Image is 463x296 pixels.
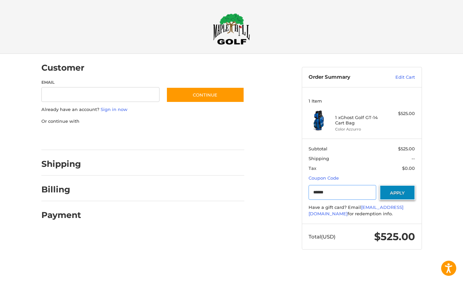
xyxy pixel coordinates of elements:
[41,118,244,125] p: Or continue with
[380,185,415,200] button: Apply
[96,131,147,143] iframe: PayPal-paylater
[309,204,415,217] div: Have a gift card? Email for redemption info.
[309,156,329,161] span: Shipping
[398,146,415,151] span: $525.00
[388,110,415,117] div: $525.00
[374,230,415,243] span: $525.00
[39,131,90,143] iframe: PayPal-paypal
[309,74,381,81] h3: Order Summary
[41,210,81,220] h2: Payment
[309,233,335,240] span: Total (USD)
[402,165,415,171] span: $0.00
[412,156,415,161] span: --
[335,115,387,126] h4: 1 x Ghost Golf GT-14 Cart Bag
[381,74,415,81] a: Edit Cart
[41,184,81,195] h2: Billing
[41,79,160,85] label: Email
[166,87,244,103] button: Continue
[41,63,84,73] h2: Customer
[335,126,387,132] li: Color Azzurro
[309,185,376,200] input: Gift Certificate or Coupon Code
[309,146,327,151] span: Subtotal
[153,131,204,143] iframe: PayPal-venmo
[213,13,250,45] img: Maple Hill Golf
[309,175,339,181] a: Coupon Code
[41,106,244,113] p: Already have an account?
[309,165,316,171] span: Tax
[41,159,81,169] h2: Shipping
[309,98,415,104] h3: 1 Item
[101,107,128,112] a: Sign in now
